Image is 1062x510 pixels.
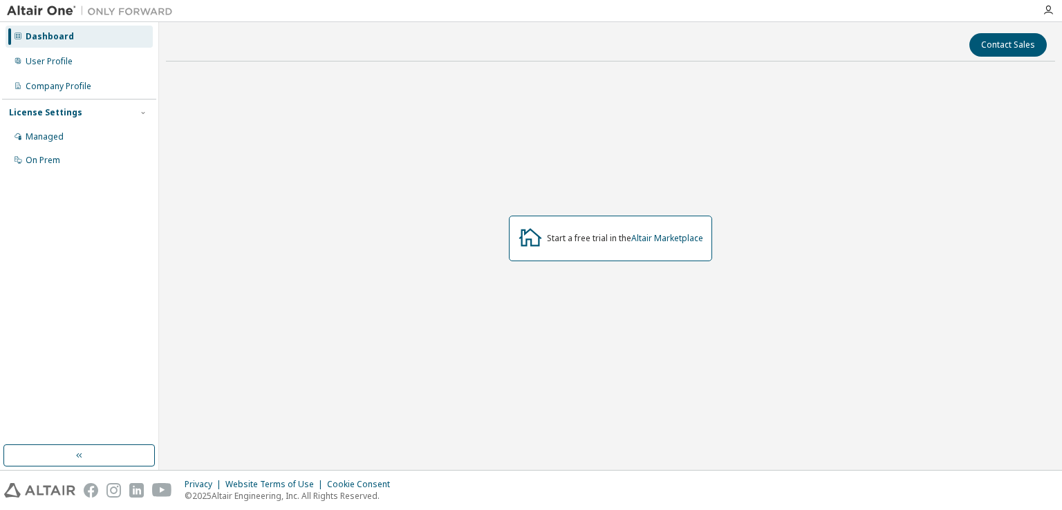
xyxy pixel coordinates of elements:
[9,107,82,118] div: License Settings
[631,232,703,244] a: Altair Marketplace
[225,479,327,490] div: Website Terms of Use
[26,56,73,67] div: User Profile
[84,483,98,498] img: facebook.svg
[26,155,60,166] div: On Prem
[4,483,75,498] img: altair_logo.svg
[106,483,121,498] img: instagram.svg
[26,81,91,92] div: Company Profile
[185,490,398,502] p: © 2025 Altair Engineering, Inc. All Rights Reserved.
[327,479,398,490] div: Cookie Consent
[152,483,172,498] img: youtube.svg
[129,483,144,498] img: linkedin.svg
[26,131,64,142] div: Managed
[26,31,74,42] div: Dashboard
[969,33,1047,57] button: Contact Sales
[547,233,703,244] div: Start a free trial in the
[185,479,225,490] div: Privacy
[7,4,180,18] img: Altair One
